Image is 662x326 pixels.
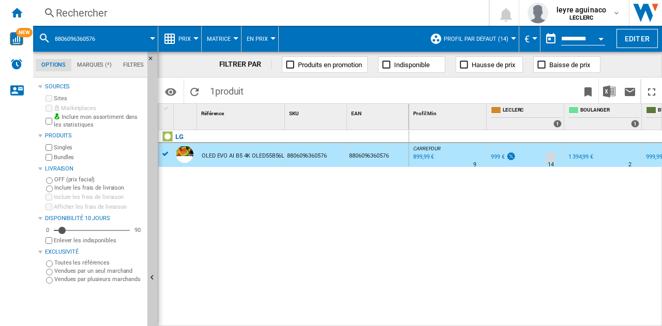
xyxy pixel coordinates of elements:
[215,86,244,97] span: produit
[616,29,658,48] button: Editer
[45,214,143,223] div: Disponibilité 10 Jours
[411,104,486,120] div: Profil Min Sort None
[628,160,631,170] div: Délai de livraison : 2 jours
[54,259,143,267] label: Toutes les références
[54,95,143,102] label: Sites
[199,104,284,120] div: Sort None
[528,3,548,23] img: profile.jpg
[349,104,409,120] div: Sort None
[55,26,106,52] button: 8806096360576
[472,61,515,69] span: Hausse de prix
[54,193,143,201] label: Inclure les frais de livraison
[45,248,143,256] div: Exclusivité
[45,165,143,173] div: Livraison
[46,185,53,192] input: Inclure les frais de livraison
[519,26,540,52] md-menu: Currency
[54,225,130,236] md-slider: Disponibilité
[580,106,639,115] span: BOULANGER
[54,144,143,151] label: Singles
[506,152,516,161] img: promotionV3.png
[55,36,95,42] span: 8806096360576
[569,14,593,21] b: LECLERC
[556,5,606,15] span: leyre aguinaco
[599,79,620,103] button: Télécharger au format Excel
[247,26,273,52] button: En Prix
[456,56,523,73] button: Hausse de prix
[247,36,268,42] span: En Prix
[394,61,430,69] span: Indisponible
[489,104,564,130] div: LECLERC 1 offers sold by LECLERC
[45,132,143,140] div: Produits
[603,85,615,98] img: excel-24x24.png
[36,59,71,71] md-tab-item: Options
[160,82,181,101] button: Options
[46,277,53,284] input: Vendues par plusieurs marchands
[349,104,409,120] div: EAN Sort None
[411,104,486,120] div: Sort None
[10,32,23,45] img: wise-card.svg
[71,59,117,71] md-tab-item: Marques (*)
[489,152,516,162] div: 999 €
[10,58,23,70] img: alerts-logo.svg
[46,204,52,210] input: Afficher les frais de livraison
[287,104,347,120] div: SKU Sort None
[46,237,52,244] input: Afficher les frais de livraison
[533,56,600,73] button: Baisse de prix
[54,104,143,112] label: Marketplaces
[54,176,143,183] label: OFF (prix facial)
[46,115,52,128] input: Inclure mon assortiment dans les statistiques
[620,79,640,103] button: Envoyer ce rapport par email
[566,104,641,130] div: BOULANGER 1 offers sold by BOULANGER
[540,28,561,49] button: md-calendar
[548,160,554,170] div: Délai de livraison : 14 jours
[16,28,33,37] span: NEW
[289,111,299,116] span: SKU
[46,194,52,200] input: Inclure les frais de livraison
[54,184,143,192] label: Inclure les frais de livraison
[54,203,143,211] label: Afficher les frais de livraison
[298,61,362,69] span: Produits en promotion
[205,79,249,101] span: 1
[592,28,610,46] button: Open calendar
[38,26,153,52] div: 8806096360576
[549,61,590,69] span: Baisse de prix
[46,269,53,275] input: Vendues par un seul marchand
[524,26,535,52] button: €
[491,153,505,160] div: 999 €
[54,275,143,283] label: Vendues par plusieurs marchands
[163,26,196,52] div: Prix
[178,26,196,52] button: Prix
[207,26,236,52] button: Matrice
[54,237,143,244] label: Enlever les indisponibles
[201,111,224,116] span: Référence
[567,152,593,162] div: 1 394,99 €
[202,144,312,168] div: OLED EVO AI B5 4K OLED55B56LA NOIR 55"
[46,105,52,112] input: Marketplaces
[46,95,52,102] input: Sites
[473,160,476,170] div: Délai de livraison : 9 jours
[147,52,160,70] button: Masquer
[199,104,284,120] div: Référence Sort None
[578,79,598,103] button: Créer un favoris
[54,113,143,129] label: Inclure mon assortiment dans les statistiques
[176,104,197,120] div: Sort None
[524,34,530,44] span: €
[282,56,368,73] button: Produits en promotion
[46,154,52,161] input: Bundles
[219,59,272,70] div: FILTRER PAR
[503,106,562,115] span: LECLERC
[184,79,205,103] button: Recharger
[46,144,52,151] input: Singles
[347,143,409,167] div: 8806096360576
[43,226,52,234] div: 0
[45,83,143,91] div: Sources
[568,153,593,160] div: 1 394,99 €
[444,26,514,52] button: Profil par défaut (14)
[413,111,437,116] span: Profil Min
[553,120,562,128] div: 1 offers sold by LECLERC
[430,26,514,52] div: Profil par défaut (14)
